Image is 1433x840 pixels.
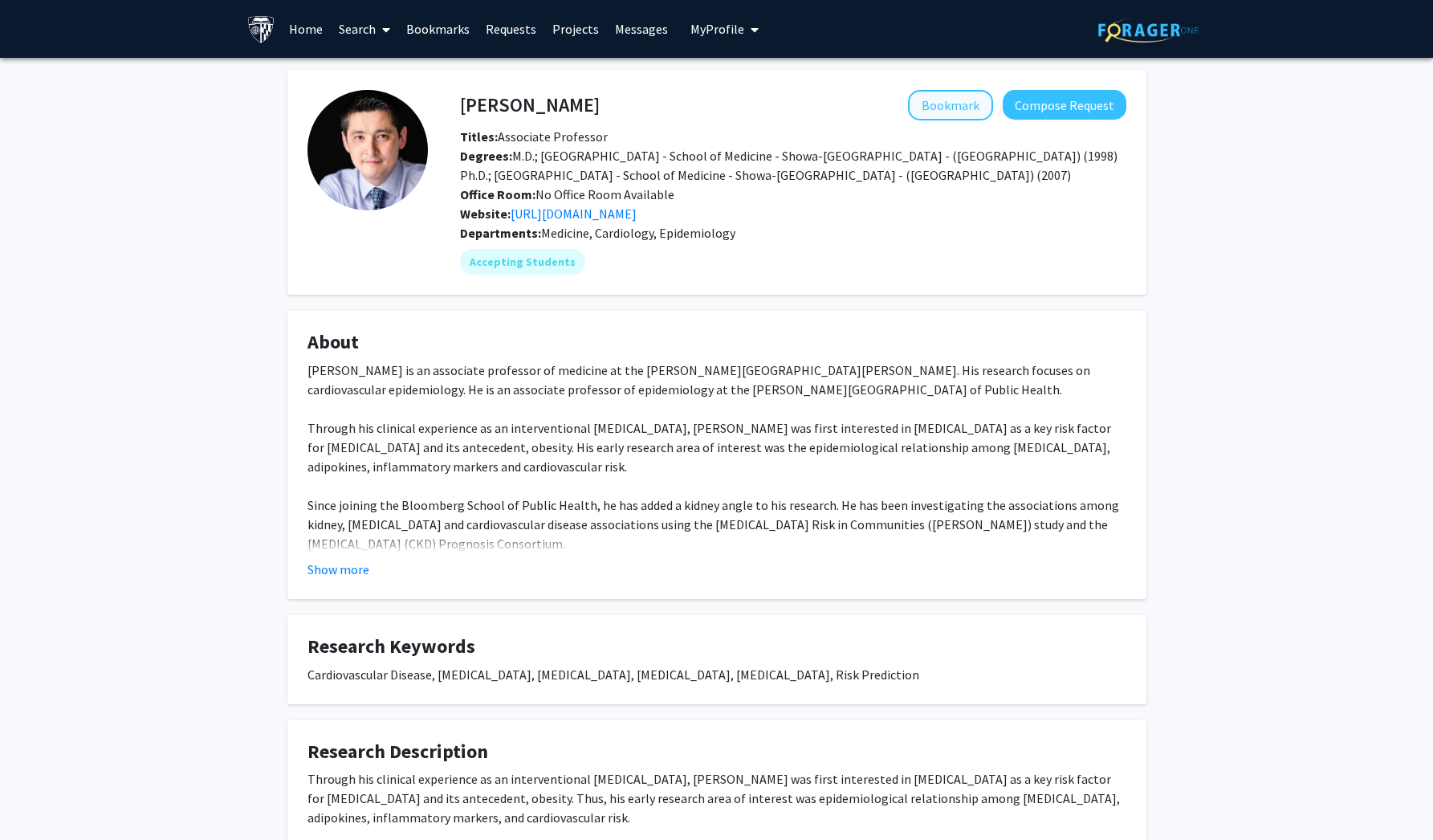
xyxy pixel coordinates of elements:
b: Degrees: [460,148,512,164]
h4: About [307,331,1126,354]
button: Compose Request to Kunihiro Matsushita [1003,90,1126,120]
a: Search [331,1,398,57]
span: My Profile [690,21,744,37]
h4: Research Description [307,740,1126,764]
span: Associate Professor [460,128,608,145]
a: Messages [607,1,676,57]
span: Medicine, Cardiology, Epidemiology [541,225,735,241]
b: Titles: [460,128,498,145]
mat-chip: Accepting Students [460,249,585,275]
a: Requests [478,1,544,57]
b: Departments: [460,225,541,241]
a: Home [281,1,331,57]
div: Cardiovascular Disease, [MEDICAL_DATA], [MEDICAL_DATA], [MEDICAL_DATA], [MEDICAL_DATA], Risk Pred... [307,665,1126,684]
iframe: Chat [12,768,68,828]
img: Profile Picture [307,90,428,210]
img: Johns Hopkins University Logo [247,15,275,43]
span: M.D.; [GEOGRAPHIC_DATA] - School of Medicine - Showa-[GEOGRAPHIC_DATA] - ([GEOGRAPHIC_DATA]) (199... [460,148,1117,183]
button: Add Kunihiro Matsushita to Bookmarks [908,90,993,120]
img: ForagerOne Logo [1098,18,1199,43]
b: Office Room: [460,186,535,202]
button: Show more [307,560,369,579]
a: Opens in a new tab [511,206,637,222]
h4: Research Keywords [307,635,1126,659]
b: Website: [460,206,511,222]
span: No Office Room Available [460,186,674,202]
a: Projects [544,1,607,57]
a: Bookmarks [398,1,478,57]
h4: [PERSON_NAME] [460,90,600,120]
